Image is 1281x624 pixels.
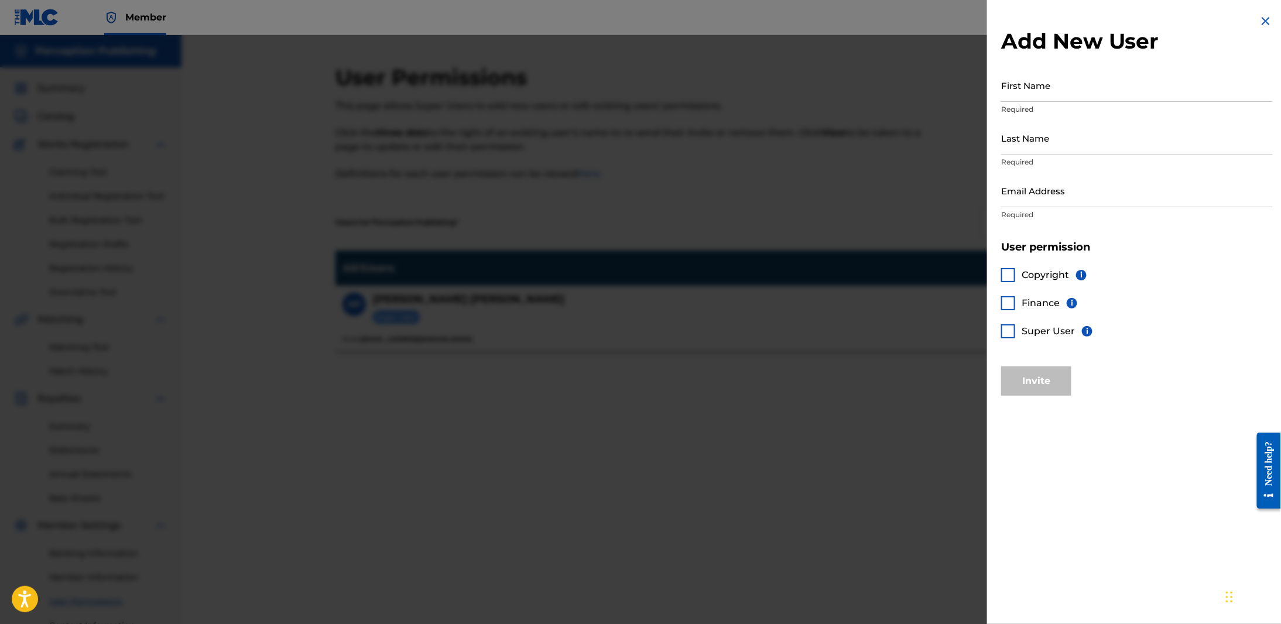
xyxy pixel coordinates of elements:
span: Finance [1022,297,1060,308]
img: Top Rightsholder [104,11,118,25]
span: Super User [1022,325,1075,337]
img: MLC Logo [14,9,59,26]
iframe: Chat Widget [1222,568,1281,624]
span: i [1076,270,1087,280]
span: Member [125,11,166,24]
p: Required [1001,157,1273,167]
div: Drag [1226,580,1233,615]
p: Required [1001,104,1273,115]
span: i [1082,326,1092,337]
span: i [1067,298,1077,308]
h5: User permission [1001,241,1273,254]
h2: Add New User [1001,28,1273,54]
p: Required [1001,210,1273,220]
span: Copyright [1022,269,1069,280]
iframe: Resource Center [1248,423,1281,517]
